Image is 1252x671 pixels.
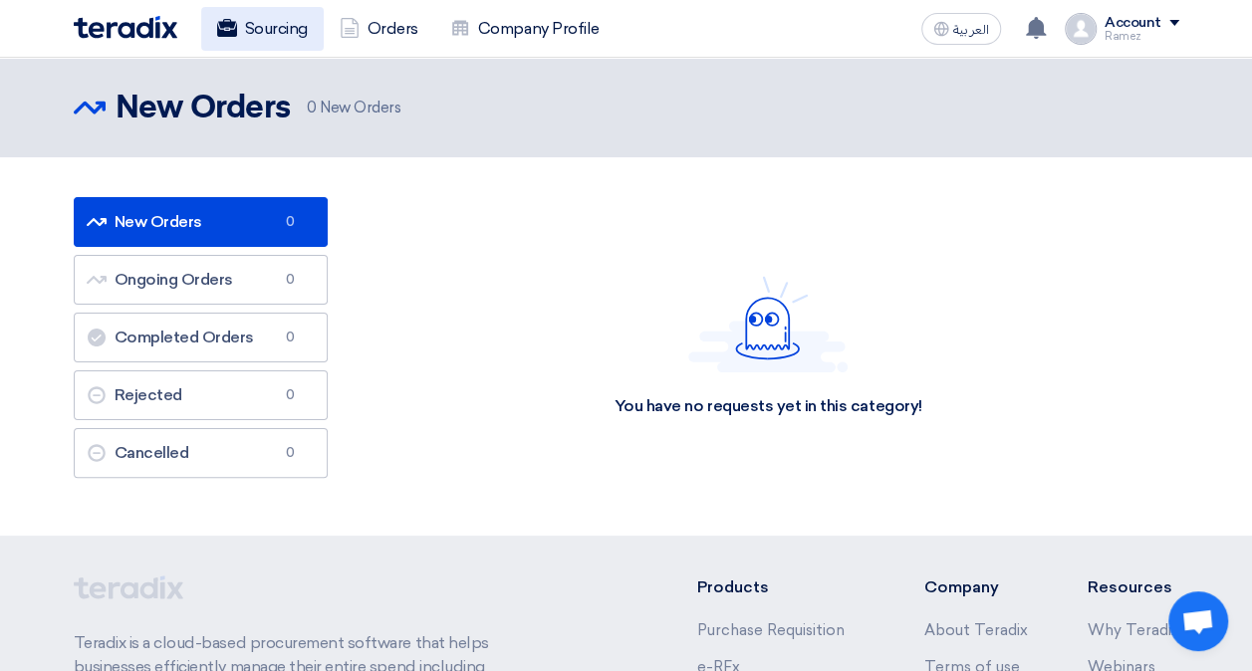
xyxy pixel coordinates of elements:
[74,428,328,478] a: Cancelled0
[116,89,291,128] h2: New Orders
[924,621,1028,639] a: About Teradix
[1168,591,1228,651] a: Open chat
[279,270,303,290] span: 0
[74,370,328,420] a: Rejected0
[74,255,328,305] a: Ongoing Orders0
[307,99,317,116] span: 0
[953,23,989,37] span: العربية
[1088,575,1179,599] li: Resources
[279,328,303,347] span: 0
[307,97,401,119] span: New Orders
[434,7,616,51] a: Company Profile
[688,276,848,372] img: Hello
[279,385,303,405] span: 0
[696,575,865,599] li: Products
[324,7,434,51] a: Orders
[74,313,328,362] a: Completed Orders0
[201,7,324,51] a: Sourcing
[696,621,844,639] a: Purchase Requisition
[615,396,922,417] div: You have no requests yet in this category!
[74,197,328,247] a: New Orders0
[1105,31,1179,42] div: Ramez
[1088,621,1179,639] a: Why Teradix
[924,575,1028,599] li: Company
[279,443,303,463] span: 0
[1105,15,1161,32] div: Account
[279,212,303,232] span: 0
[74,16,177,39] img: Teradix logo
[921,13,1001,45] button: العربية
[1065,13,1097,45] img: profile_test.png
